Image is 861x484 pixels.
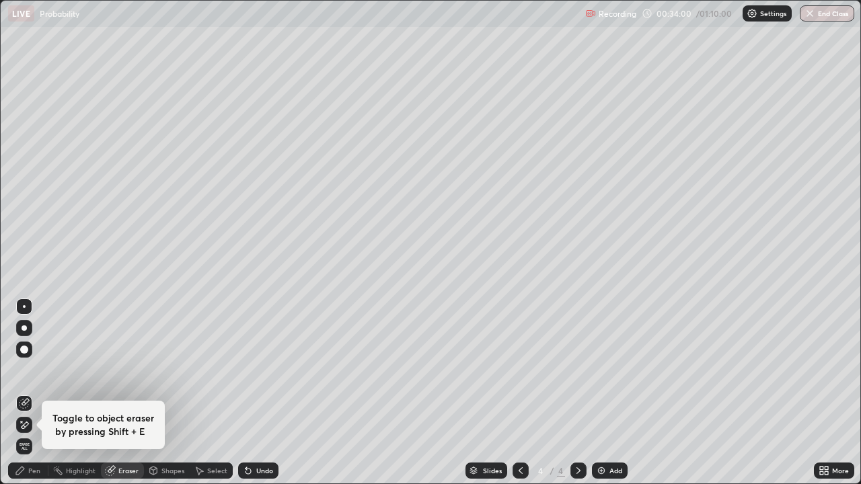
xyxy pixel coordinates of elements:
div: Highlight [66,467,96,474]
div: Shapes [161,467,184,474]
div: Slides [483,467,502,474]
p: Probability [40,8,79,19]
div: Eraser [118,467,139,474]
div: Add [609,467,622,474]
img: end-class-cross [804,8,815,19]
button: End Class [800,5,854,22]
div: 4 [534,467,548,475]
img: recording.375f2c34.svg [585,8,596,19]
img: class-settings-icons [747,8,757,19]
div: 4 [557,465,565,477]
h4: Toggle to object eraser by pressing Shift + E [52,411,154,438]
div: Pen [28,467,40,474]
p: Recording [599,9,636,19]
div: More [832,467,849,474]
p: Settings [760,10,786,17]
span: Erase all [17,442,32,450]
img: add-slide-button [596,465,607,476]
div: Select [207,467,227,474]
p: LIVE [12,8,30,19]
div: / [550,467,554,475]
div: Undo [256,467,273,474]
